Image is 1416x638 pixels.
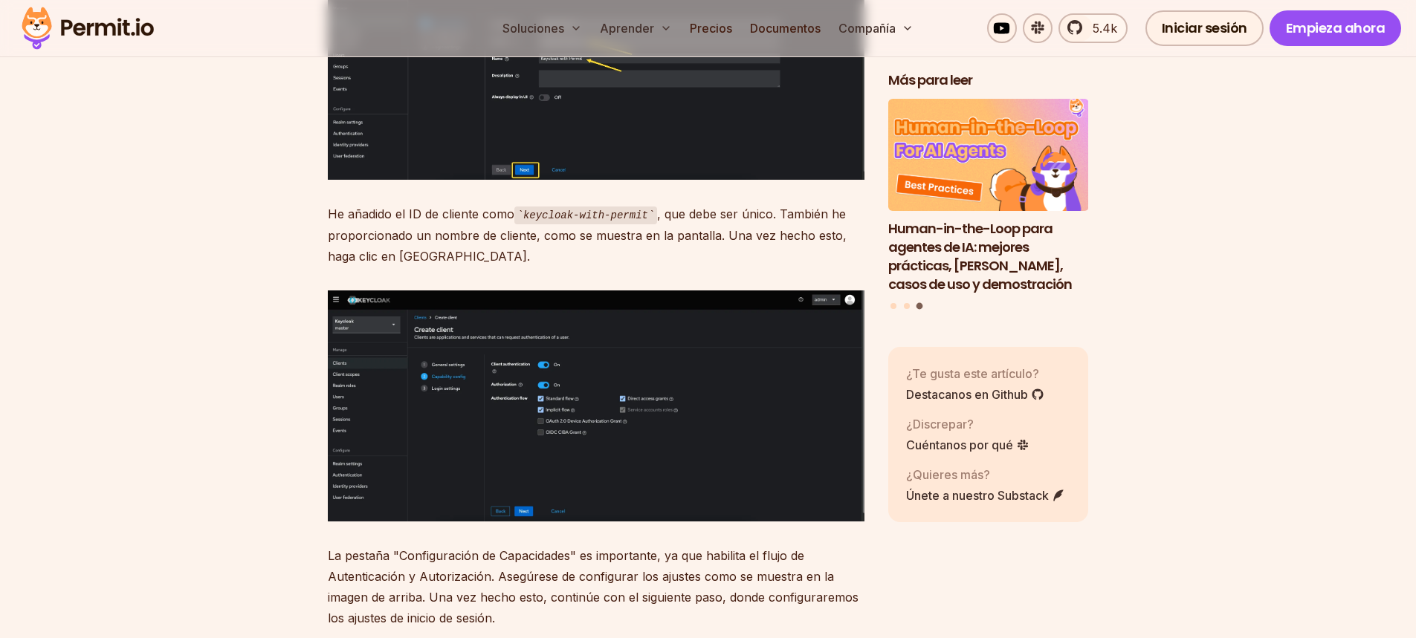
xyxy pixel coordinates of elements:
a: Destacanos en Github [906,385,1044,403]
font: Precios [690,21,732,36]
button: Ir a la diapositiva 1 [890,303,896,309]
font: Human-in-the-Loop para agentes de IA: mejores prácticas, [PERSON_NAME], casos de uso y demostración [888,219,1072,293]
div: Publicaciones [888,99,1089,312]
font: Más para leer [888,71,972,89]
button: Aprender [594,13,678,43]
button: Ir a la diapositiva 2 [904,303,910,309]
font: La pestaña "Configuración de Capacidades" es importante, ya que habilita el flujo de Autenticació... [328,548,859,625]
a: Iniciar sesión [1145,10,1264,46]
font: ¿Quieres más? [906,467,990,482]
a: Precios [684,13,738,43]
font: Compañía [838,21,896,36]
font: ¿Discrepar? [906,417,974,432]
font: Documentos [750,21,821,36]
button: Compañía [833,13,919,43]
img: imagen.png [328,290,864,521]
li: 3 de 3 [888,99,1089,294]
button: Soluciones [497,13,588,43]
a: 5.4k [1058,13,1128,43]
font: 5.4k [1093,21,1117,36]
font: Soluciones [502,21,564,36]
img: Human-in-the-Loop para agentes de IA: mejores prácticas, marcos, casos de uso y demostración [888,99,1089,212]
font: , que debe ser único. También he proporcionado un nombre de cliente, como se muestra en la pantal... [328,206,847,264]
a: Documentos [744,13,827,43]
img: Logotipo del permiso [15,3,161,53]
font: Empieza ahora [1286,19,1386,37]
a: Empieza ahora [1270,10,1402,46]
font: He añadido el ID de cliente como [328,206,514,221]
a: Cuéntanos por qué [906,436,1029,454]
font: ¿Te gusta este artículo? [906,366,1039,381]
font: Aprender [600,21,654,36]
code: keycloak-with-permit [514,206,658,224]
a: Únete a nuestro Substack [906,486,1065,504]
a: Human-in-the-Loop para agentes de IA: mejores prácticas, marcos, casos de uso y demostraciónHuman... [888,99,1089,294]
font: Iniciar sesión [1162,19,1247,37]
button: Ir a la diapositiva 3 [916,303,923,310]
